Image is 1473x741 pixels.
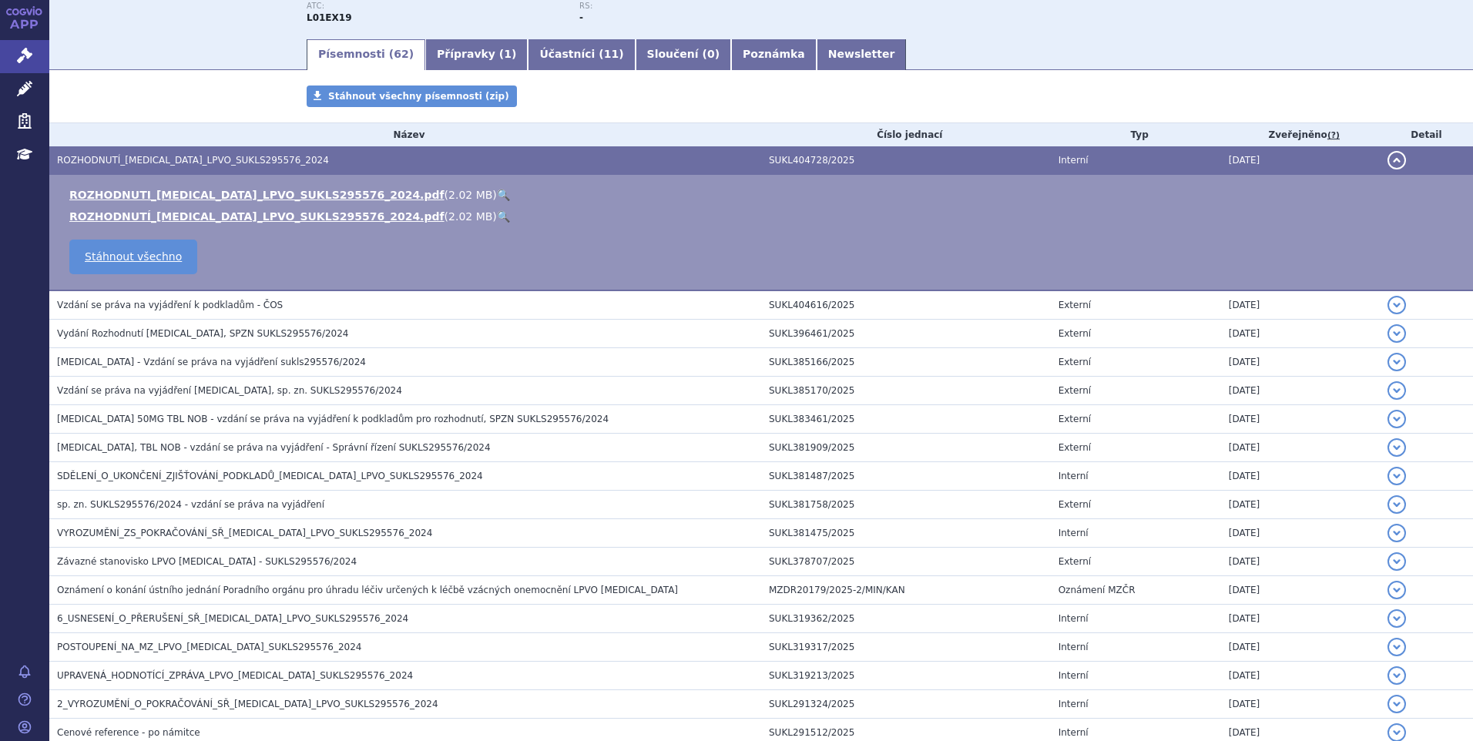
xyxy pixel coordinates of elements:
td: SUKL319317/2025 [761,633,1051,662]
span: SDĚLENÍ_O_UKONČENÍ_ZJIŠŤOVÁNÍ_PODKLADŮ_QINLOCK_LPVO_SUKLS295576_2024 [57,471,483,481]
span: Externí [1059,556,1091,567]
span: 0 [707,48,715,60]
td: [DATE] [1221,633,1380,662]
td: SUKL404616/2025 [761,290,1051,320]
a: Účastníci (11) [528,39,635,70]
button: detail [1387,495,1406,514]
th: Číslo jednací [761,123,1051,146]
strong: - [579,12,583,23]
td: SUKL381487/2025 [761,462,1051,491]
button: detail [1387,324,1406,343]
td: [DATE] [1221,320,1380,348]
a: Přípravky (1) [425,39,528,70]
span: sp. zn. SUKLS295576/2024 - vzdání se práva na vyjádření [57,499,324,510]
td: [DATE] [1221,290,1380,320]
span: Interní [1059,155,1089,166]
button: detail [1387,410,1406,428]
button: detail [1387,552,1406,571]
p: ATC: [307,2,564,11]
span: Externí [1059,357,1091,367]
span: Externí [1059,414,1091,424]
span: Interní [1059,699,1089,709]
span: Závazné stanovisko LPVO QINLOCK - SUKLS295576/2024 [57,556,357,567]
span: Vydání Rozhodnutí QINLOCK, SPZN SUKLS295576/2024 [57,328,349,339]
p: RS: [579,2,837,11]
span: Interní [1059,727,1089,738]
a: Newsletter [817,39,907,70]
span: 2.02 MB [448,210,492,223]
a: Písemnosti (62) [307,39,425,70]
span: Interní [1059,471,1089,481]
td: SUKL319213/2025 [761,662,1051,690]
span: 1 [504,48,512,60]
span: QINLOCK, TBL NOB - vzdání se práva na vyjádření - Správní řízení SUKLS295576/2024 [57,442,491,453]
td: SUKL385166/2025 [761,348,1051,377]
span: 2_VYROZUMĚNÍ_O_POKRAČOVÁNÍ_SŘ_QINLOCK_LPVO_SUKLS295576_2024 [57,699,438,709]
td: SUKL396461/2025 [761,320,1051,348]
td: [DATE] [1221,548,1380,576]
td: [DATE] [1221,690,1380,719]
td: SUKL291324/2025 [761,690,1051,719]
span: Vzdání se práva na vyjádření k podkladům - ČOS [57,300,283,310]
button: detail [1387,438,1406,457]
button: detail [1387,381,1406,400]
a: ROZHODNUTÍ_[MEDICAL_DATA]_LPVO_SUKLS295576_2024.pdf [69,210,445,223]
td: SUKL381909/2025 [761,434,1051,462]
td: [DATE] [1221,662,1380,690]
td: SUKL385170/2025 [761,377,1051,405]
span: Externí [1059,300,1091,310]
span: Externí [1059,385,1091,396]
a: Stáhnout všechno [69,240,197,274]
td: [DATE] [1221,576,1380,605]
td: [DATE] [1221,519,1380,548]
a: 🔍 [497,210,510,223]
span: 11 [604,48,619,60]
strong: RIPRETINIB [307,12,352,23]
th: Zveřejněno [1221,123,1380,146]
span: Vzdání se práva na vyjádření QINLOCK, sp. zn. SUKLS295576/2024 [57,385,402,396]
a: Poznámka [731,39,817,70]
span: Externí [1059,499,1091,510]
span: ROZHODNUTÍ_QINLOCK_LPVO_SUKLS295576_2024 [57,155,329,166]
th: Typ [1051,123,1221,146]
td: MZDR20179/2025-2/MIN/KAN [761,576,1051,605]
td: [DATE] [1221,146,1380,175]
button: detail [1387,666,1406,685]
li: ( ) [69,187,1458,203]
td: SUKL381758/2025 [761,491,1051,519]
span: 62 [394,48,408,60]
span: Interní [1059,642,1089,652]
td: SUKL381475/2025 [761,519,1051,548]
span: VYROZUMĚNÍ_ZS_POKRAČOVÁNÍ_SŘ_QINLOCK_LPVO_SUKLS295576_2024 [57,528,432,538]
td: SUKL319362/2025 [761,605,1051,633]
td: [DATE] [1221,377,1380,405]
span: 6_USNESENÍ_O_PŘERUŠENÍ_SŘ_QINLOCK_LPVO_SUKLS295576_2024 [57,613,408,624]
th: Detail [1380,123,1473,146]
button: detail [1387,353,1406,371]
span: Interní [1059,670,1089,681]
td: SUKL383461/2025 [761,405,1051,434]
td: [DATE] [1221,348,1380,377]
span: Externí [1059,442,1091,453]
span: Interní [1059,528,1089,538]
span: QINLOCK 50MG TBL NOB - vzdání se práva na vyjádření k podkladům pro rozhodnutí, SPZN SUKLS295576/... [57,414,609,424]
a: Stáhnout všechny písemnosti (zip) [307,85,517,107]
button: detail [1387,151,1406,169]
td: SUKL404728/2025 [761,146,1051,175]
button: detail [1387,609,1406,628]
span: QINLOCK - Vzdání se práva na vyjádření sukls295576/2024 [57,357,366,367]
button: detail [1387,467,1406,485]
span: Externí [1059,328,1091,339]
button: detail [1387,638,1406,656]
td: [DATE] [1221,462,1380,491]
abbr: (?) [1327,130,1340,141]
td: [DATE] [1221,491,1380,519]
td: [DATE] [1221,434,1380,462]
td: SUKL378707/2025 [761,548,1051,576]
a: 🔍 [497,189,510,201]
button: detail [1387,695,1406,713]
span: Interní [1059,613,1089,624]
a: ROZHODNUTI_[MEDICAL_DATA]_LPVO_SUKLS295576_2024.pdf [69,189,445,201]
th: Název [49,123,761,146]
button: detail [1387,581,1406,599]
